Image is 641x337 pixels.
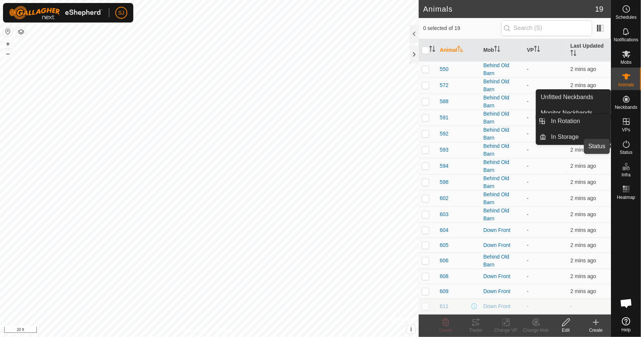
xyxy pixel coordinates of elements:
[595,3,603,15] span: 19
[483,253,521,269] div: Behind Old Barn
[440,178,448,186] span: 598
[483,142,521,158] div: Behind Old Barn
[527,303,529,309] app-display-virtual-paddock-transition: -
[567,39,611,62] th: Last Updated
[440,98,448,105] span: 588
[440,287,448,295] span: 609
[483,175,521,190] div: Behind Old Barn
[483,158,521,174] div: Behind Old Barn
[483,110,521,126] div: Behind Old Barn
[483,126,521,142] div: Behind Old Barn
[440,194,448,202] span: 602
[536,90,611,105] li: Unfitted Neckbands
[440,114,448,122] span: 591
[410,326,412,332] span: i
[621,328,631,332] span: Help
[483,272,521,280] div: Down Front
[551,117,580,126] span: In Rotation
[536,114,611,129] li: In Rotation
[622,128,630,132] span: VPs
[621,60,632,65] span: Mobs
[527,147,529,153] app-display-virtual-paddock-transition: -
[9,6,103,20] img: Gallagher Logo
[617,195,635,200] span: Heatmap
[615,15,636,20] span: Schedules
[547,114,611,129] a: In Rotation
[527,227,529,233] app-display-virtual-paddock-transition: -
[3,39,12,48] button: +
[620,150,632,155] span: Status
[534,47,540,53] p-sorticon: Activate to sort
[541,108,593,117] span: Monitor Neckbands
[614,38,638,42] span: Notifications
[570,227,596,233] span: 14 Sept 2025, 2:36 pm
[440,272,448,280] span: 608
[611,314,641,335] a: Help
[527,163,529,169] app-display-virtual-paddock-transition: -
[541,93,593,102] span: Unfitted Neckbands
[483,226,521,234] div: Down Front
[527,98,529,104] app-display-virtual-paddock-transition: -
[570,51,576,57] p-sorticon: Activate to sort
[527,257,529,263] app-display-virtual-paddock-transition: -
[440,65,448,73] span: 550
[461,327,491,334] div: Tracks
[524,39,567,62] th: VP
[437,39,480,62] th: Animal
[457,47,463,53] p-sorticon: Activate to sort
[570,211,596,217] span: 14 Sept 2025, 2:36 pm
[615,105,637,110] span: Neckbands
[440,257,448,265] span: 606
[527,66,529,72] app-display-virtual-paddock-transition: -
[440,226,448,234] span: 604
[570,242,596,248] span: 14 Sept 2025, 2:36 pm
[570,303,572,309] span: -
[494,47,500,53] p-sorticon: Activate to sort
[527,114,529,120] app-display-virtual-paddock-transition: -
[491,327,521,334] div: Change VP
[217,327,239,334] a: Contact Us
[527,288,529,294] app-display-virtual-paddock-transition: -
[621,173,630,177] span: Infra
[570,288,596,294] span: 14 Sept 2025, 2:36 pm
[483,94,521,110] div: Behind Old Barn
[483,302,521,310] div: Down Front
[581,327,611,334] div: Create
[3,27,12,36] button: Reset Map
[551,327,581,334] div: Edit
[527,131,529,137] app-display-virtual-paddock-transition: -
[3,49,12,58] button: –
[547,129,611,144] a: In Storage
[570,82,596,88] span: 14 Sept 2025, 2:36 pm
[551,132,579,141] span: In Storage
[440,211,448,218] span: 603
[527,211,529,217] app-display-virtual-paddock-transition: -
[570,66,596,72] span: 14 Sept 2025, 2:36 pm
[536,129,611,144] li: In Storage
[423,24,501,32] span: 0 selected of 19
[440,81,448,89] span: 572
[423,5,595,14] h2: Animals
[480,39,524,62] th: Mob
[179,327,208,334] a: Privacy Policy
[440,130,448,138] span: 592
[501,20,592,36] input: Search (S)
[521,327,551,334] div: Change Mob
[17,27,26,36] button: Map Layers
[570,179,596,185] span: 14 Sept 2025, 2:36 pm
[527,242,529,248] app-display-virtual-paddock-transition: -
[618,83,634,87] span: Animals
[536,105,611,120] a: Monitor Neckbands
[527,82,529,88] app-display-virtual-paddock-transition: -
[440,146,448,154] span: 593
[439,328,452,333] span: Delete
[615,292,638,314] div: Open chat
[440,241,448,249] span: 605
[440,162,448,170] span: 594
[407,325,415,334] button: i
[118,9,124,17] span: SJ
[570,195,596,201] span: 14 Sept 2025, 2:36 pm
[483,62,521,77] div: Behind Old Barn
[483,287,521,295] div: Down Front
